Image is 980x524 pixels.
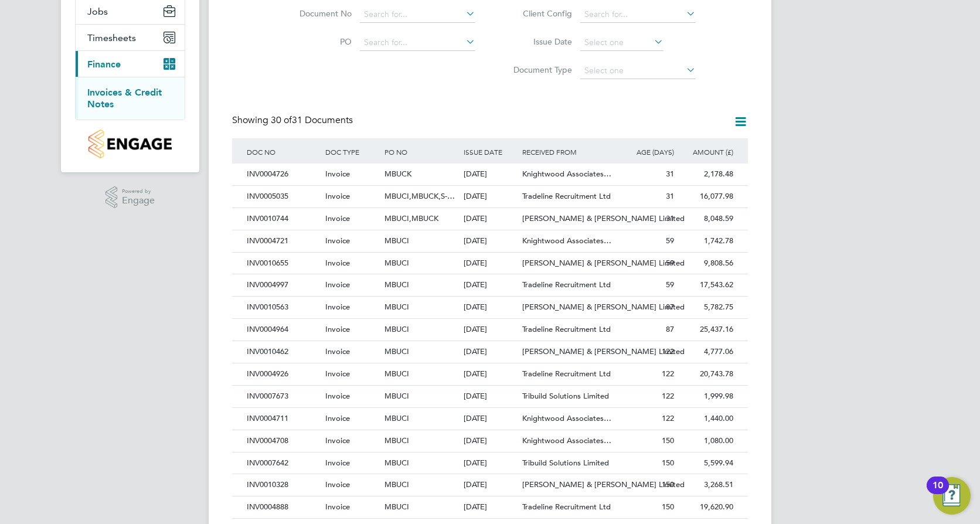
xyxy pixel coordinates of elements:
span: Tradeline Recruitment Ltd [522,369,611,379]
span: Knightwood Associates… [522,169,611,179]
span: Finance [87,59,121,70]
div: Showing [232,114,355,127]
div: [DATE] [461,474,520,496]
span: Invoice [325,391,350,401]
span: MBUCI [384,413,409,423]
div: 1,440.00 [677,408,736,430]
span: Invoice [325,435,350,445]
span: MBUCI [384,391,409,401]
div: 4,777.06 [677,341,736,363]
span: Invoice [325,346,350,356]
button: Finance [76,51,185,77]
div: INV0010328 [244,474,322,496]
div: 19,620.90 [677,496,736,518]
div: [DATE] [461,164,520,185]
span: Tradeline Recruitment Ltd [522,502,611,512]
span: Engage [122,196,155,206]
span: Invoice [325,280,350,290]
label: PO [284,36,352,47]
span: Invoice [325,369,350,379]
img: countryside-properties-logo-retina.png [89,130,171,158]
input: Select one [580,35,663,51]
div: INV0004964 [244,319,322,341]
span: [PERSON_NAME] & [PERSON_NAME] Limited [522,346,685,356]
div: [DATE] [461,253,520,274]
span: 150 [662,458,674,468]
div: 5,782.75 [677,297,736,318]
span: Knightwood Associates… [522,236,611,246]
span: 59 [666,258,674,268]
label: Issue Date [505,36,572,47]
div: [DATE] [461,496,520,518]
div: 1,999.98 [677,386,736,407]
label: Document Type [505,64,572,75]
div: Finance [76,77,185,120]
div: DOC TYPE [322,138,382,165]
div: [DATE] [461,452,520,474]
span: [PERSON_NAME] & [PERSON_NAME] Limited [522,213,685,223]
span: MBUCI [384,369,409,379]
span: Tribuild Solutions Limited [522,458,609,468]
span: MBUCI [384,479,409,489]
span: 59 [666,236,674,246]
span: 87 [666,302,674,312]
div: 5,599.94 [677,452,736,474]
div: [DATE] [461,230,520,252]
span: Invoice [325,258,350,268]
div: [DATE] [461,363,520,385]
input: Search for... [580,6,696,23]
div: [DATE] [461,386,520,407]
span: MBUCI,MBUCK [384,213,438,223]
div: 16,077.98 [677,186,736,207]
span: MBUCI [384,236,409,246]
span: [PERSON_NAME] & [PERSON_NAME] Limited [522,302,685,312]
span: MBUCI [384,258,409,268]
span: 150 [662,502,674,512]
div: AMOUNT (£) [677,138,736,165]
div: INV0004721 [244,230,322,252]
span: MBUCI [384,280,409,290]
a: Invoices & Credit Notes [87,87,162,110]
span: Invoice [325,502,350,512]
div: 8,048.59 [677,208,736,230]
span: Powered by [122,186,155,196]
div: DOC NO [244,138,322,165]
div: [DATE] [461,274,520,296]
input: Search for... [360,35,475,51]
span: MBUCI [384,502,409,512]
label: Client Config [505,8,572,19]
div: 3,268.51 [677,474,736,496]
div: INV0005035 [244,186,322,207]
div: [DATE] [461,408,520,430]
div: INV0004711 [244,408,322,430]
div: [DATE] [461,341,520,363]
button: Open Resource Center, 10 new notifications [933,477,971,515]
div: INV0007642 [244,452,322,474]
input: Select one [580,63,696,79]
div: 2,178.48 [677,164,736,185]
span: Invoice [325,479,350,489]
span: Invoice [325,169,350,179]
span: MBUCI,MBUCK,S-… [384,191,455,201]
span: 31 [666,191,674,201]
div: INV0010462 [244,341,322,363]
span: Invoice [325,413,350,423]
span: Tribuild Solutions Limited [522,391,609,401]
span: 122 [662,413,674,423]
div: INV0004926 [244,363,322,385]
label: Document No [284,8,352,19]
div: INV0004726 [244,164,322,185]
span: MBUCI [384,302,409,312]
span: MBUCK [384,169,411,179]
span: Invoice [325,236,350,246]
div: PO NO [382,138,460,165]
span: Jobs [87,6,108,17]
div: 20,743.78 [677,363,736,385]
a: Go to home page [75,130,185,158]
span: Tradeline Recruitment Ltd [522,191,611,201]
span: Invoice [325,302,350,312]
button: Timesheets [76,25,185,50]
div: [DATE] [461,297,520,318]
div: 1,080.00 [677,430,736,452]
div: INV0004997 [244,274,322,296]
